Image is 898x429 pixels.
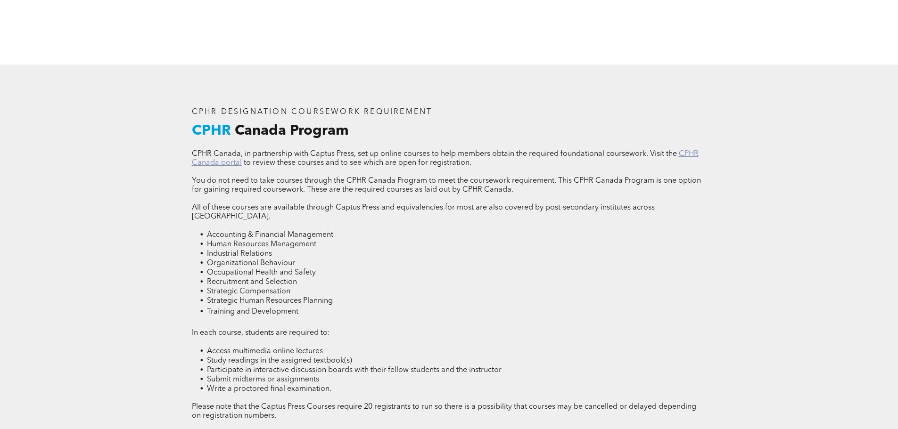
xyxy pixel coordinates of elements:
[207,297,333,305] span: Strategic Human Resources Planning
[207,357,352,364] span: Study readings in the assigned textbook(s)
[192,124,231,138] span: CPHR
[207,250,272,258] span: Industrial Relations
[192,329,330,337] span: In each course, students are required to:
[207,241,316,248] span: Human Resources Management
[207,259,295,267] span: Organizational Behaviour
[192,403,696,420] span: Please note that the Captus Press Courses require 20 registrants to run so there is a possibility...
[192,204,655,220] span: All of these courses are available through Captus Press and equivalencies for most are also cover...
[235,124,349,138] span: Canada Program
[207,366,502,374] span: Participate in interactive discussion boards with their fellow students and the instructor
[192,177,701,194] span: You do not need to take courses through the CPHR Canada Program to meet the coursework requiremen...
[207,231,333,239] span: Accounting & Financial Management
[207,385,331,393] span: Write a proctored final examination.
[207,376,319,383] span: Submit midterms or assignments
[192,150,677,158] span: CPHR Canada, in partnership with Captus Press, set up online courses to help members obtain the r...
[244,159,471,167] span: to review these courses and to see which are open for registration.
[207,348,323,355] span: Access multimedia online lectures
[192,108,433,116] span: CPHR DESIGNATION COURSEWORK REQUIREMENT
[207,308,298,316] span: Training and Development
[207,269,316,276] span: Occupational Health and Safety
[207,288,290,295] span: Strategic Compensation
[207,278,297,286] span: Recruitment and Selection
